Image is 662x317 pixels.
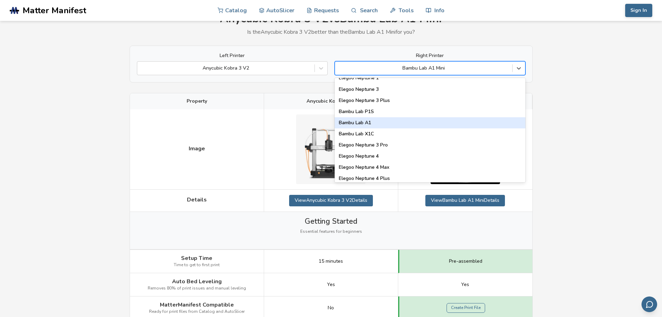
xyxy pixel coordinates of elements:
p: Is the Anycubic Kobra 3 V2 better than the Bambu Lab A1 Mini for you? [130,29,533,35]
h1: Anycubic Kobra 3 V2 vs Bambu Lab A1 Mini [130,13,533,25]
div: Elegoo Neptune 4 Plus [335,173,525,184]
span: Image [189,145,205,152]
span: No [328,305,334,311]
div: Bambu Lab A1 [335,117,525,128]
span: Anycubic Kobra 3 V2 [307,98,355,104]
span: Pre-assembled [449,259,482,264]
a: ViewAnycubic Kobra 3 V2Details [289,195,373,206]
span: Time to get to first print [174,263,220,268]
a: ViewBambu Lab A1 MiniDetails [425,195,505,206]
span: Yes [461,282,469,287]
span: Auto Bed Leveling [172,278,222,285]
div: Elegoo Neptune 3 Plus [335,95,525,106]
div: Elegoo Neptune 1 [335,72,525,84]
a: Create Print File [447,303,485,313]
img: Anycubic Kobra 3 V2 [296,114,366,184]
span: 15 minutes [319,259,343,264]
label: Left Printer [137,53,328,58]
input: Bambu Lab A1 MiniAnycubic Mega ZeroArtillery GeniusArtillery Genius ProArtillery Sidewinder X3 Pl... [338,65,340,71]
div: Elegoo Neptune 3 [335,84,525,95]
div: Elegoo Neptune 3 Pro [335,140,525,151]
span: Getting Started [305,217,357,225]
div: Bambu Lab X1C [335,128,525,140]
div: Elegoo Neptune 4 [335,151,525,162]
span: Removes 80% of print issues and manual leveling [148,286,246,291]
input: Anycubic Kobra 3 V2 [141,65,142,71]
span: Essential features for beginners [300,229,362,234]
span: Ready for print files from Catalog and AutoSlicer [149,309,245,314]
span: Property [187,98,207,104]
button: Send feedback via email [641,296,657,312]
span: Setup Time [181,255,212,261]
span: Details [187,197,207,203]
div: Bambu Lab P1S [335,106,525,117]
span: MatterManifest Compatible [160,302,234,308]
button: Sign In [625,4,652,17]
div: Elegoo Neptune 4 Max [335,162,525,173]
span: Yes [327,282,335,287]
label: Right Printer [335,53,525,58]
span: Matter Manifest [23,6,86,15]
